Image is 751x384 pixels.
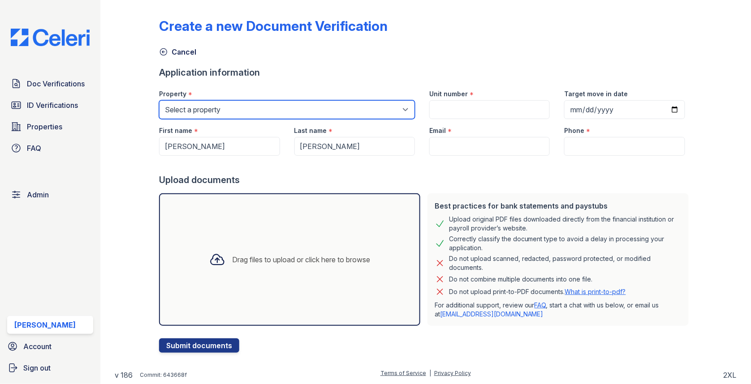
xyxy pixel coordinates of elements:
a: FAQ [535,301,546,309]
label: Property [159,90,186,98]
a: Privacy Policy [434,370,471,376]
label: Email [429,126,446,135]
div: [PERSON_NAME] [14,320,76,330]
span: ID Verifications [27,100,78,111]
img: CE_Logo_Blue-a8612792a0a2168367f1c8372b55b34899dd931a85d93a1a3d3e32e68fde9ad4.png [4,29,97,46]
a: ID Verifications [7,96,93,114]
div: Do not combine multiple documents into one file. [449,274,593,285]
div: Best practices for bank statements and paystubs [435,201,682,211]
a: Doc Verifications [7,75,93,93]
a: Properties [7,118,93,136]
label: Unit number [429,90,468,98]
span: Doc Verifications [27,78,85,89]
p: Do not upload print-to-PDF documents. [449,287,626,296]
div: Correctly classify the document type to avoid a delay in processing your application. [449,235,682,252]
p: For additional support, review our , start a chat with us below, or email us at [435,301,682,319]
span: Sign out [23,363,51,373]
div: Upload original PDF files downloaded directly from the financial institution or payroll provider’... [449,215,682,233]
button: Submit documents [159,338,239,353]
a: Account [4,337,97,355]
a: Admin [7,186,93,204]
div: Application information [159,66,692,79]
a: What is print-to-pdf? [565,288,626,295]
a: v 186 [115,370,133,380]
a: Sign out [4,359,97,377]
span: Account [23,341,52,352]
div: Do not upload scanned, redacted, password protected, or modified documents. [449,254,682,272]
div: Upload documents [159,174,692,186]
div: Commit: 643668f [140,371,187,379]
span: Admin [27,189,49,200]
a: Terms of Service [380,370,426,376]
label: Target move in date [564,90,628,98]
a: FAQ [7,139,93,157]
div: Create a new Document Verification [159,18,388,34]
a: [EMAIL_ADDRESS][DOMAIN_NAME] [440,310,544,318]
label: Last name [294,126,327,135]
div: Drag files to upload or click here to browse [233,254,371,265]
label: First name [159,126,192,135]
label: Phone [564,126,584,135]
span: FAQ [27,143,41,154]
span: Properties [27,121,62,132]
div: | [429,370,431,376]
div: 2XL [724,370,737,380]
a: Cancel [159,47,196,57]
